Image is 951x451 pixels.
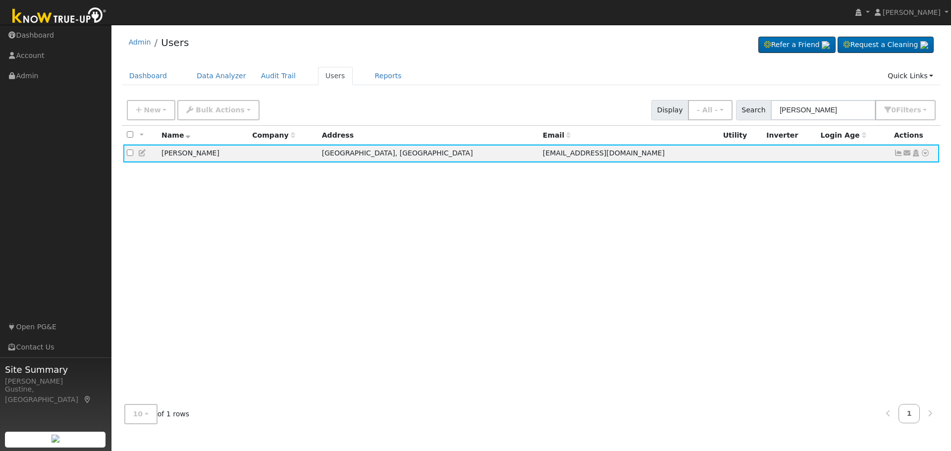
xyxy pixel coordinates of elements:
img: Know True-Up [7,5,111,28]
div: Address [322,130,536,141]
a: ironmanhill247@gmail.com [903,148,912,158]
span: New [144,106,160,114]
a: Not connected [894,149,903,157]
div: Inverter [766,130,813,141]
span: Filter [896,106,921,114]
button: 10 [124,404,158,424]
button: 0Filters [875,100,936,120]
td: [PERSON_NAME] [158,145,249,163]
a: Edit User [138,149,147,157]
div: [PERSON_NAME] [5,376,106,387]
div: Actions [894,130,936,141]
div: Gustine, [GEOGRAPHIC_DATA] [5,384,106,405]
a: Map [83,396,92,403]
img: retrieve [822,41,830,49]
span: [PERSON_NAME] [883,8,941,16]
a: Admin [129,38,151,46]
span: of 1 rows [124,404,190,424]
span: Name [161,131,191,139]
a: Users [318,67,353,85]
span: Site Summary [5,363,106,376]
span: Company name [252,131,295,139]
button: Bulk Actions [177,100,259,120]
a: Audit Trail [254,67,303,85]
a: 1 [898,404,920,423]
a: Refer a Friend [758,37,836,53]
span: Email [543,131,571,139]
span: 10 [133,410,143,418]
a: Request a Cleaning [838,37,934,53]
img: retrieve [52,435,59,443]
span: Bulk Actions [196,106,245,114]
td: [GEOGRAPHIC_DATA], [GEOGRAPHIC_DATA] [318,145,539,163]
button: New [127,100,176,120]
a: Other actions [921,148,930,158]
a: Data Analyzer [189,67,254,85]
div: Utility [723,130,759,141]
a: Users [161,37,189,49]
span: [EMAIL_ADDRESS][DOMAIN_NAME] [543,149,665,157]
img: retrieve [920,41,928,49]
input: Search [771,100,876,120]
button: - All - [688,100,733,120]
span: Days since last login [821,131,866,139]
a: Reports [368,67,409,85]
a: Quick Links [880,67,941,85]
span: Display [651,100,688,120]
span: s [917,106,921,114]
a: Dashboard [122,67,175,85]
a: Login As [911,149,920,157]
span: Search [736,100,771,120]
